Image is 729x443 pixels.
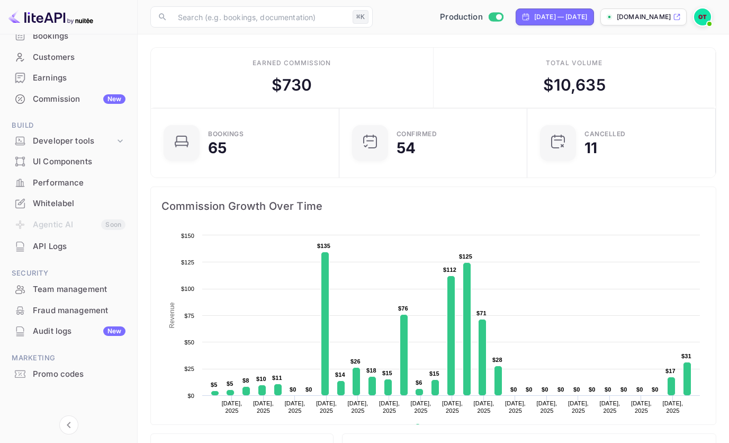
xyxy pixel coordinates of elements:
text: Revenue [168,302,176,328]
div: Earnings [33,72,125,84]
text: [DATE], 2025 [631,400,652,414]
a: Team management [6,279,131,299]
div: Bookings [208,131,244,137]
img: LiteAPI logo [8,8,93,25]
img: Oussama Tali [694,8,711,25]
div: Customers [33,51,125,64]
text: [DATE], 2025 [316,400,337,414]
div: Commission [33,93,125,105]
text: $0 [290,386,296,393]
text: $31 [681,353,691,359]
div: API Logs [6,236,131,257]
text: $0 [573,386,580,393]
div: Fraud management [6,300,131,321]
a: Promo codes [6,364,131,384]
div: Performance [6,173,131,193]
text: $50 [184,339,194,345]
div: Whitelabel [33,198,125,210]
text: [DATE], 2025 [411,400,431,414]
text: $0 [187,393,194,399]
div: Performance [33,177,125,189]
text: [DATE], 2025 [663,400,683,414]
text: $0 [557,386,564,393]
div: CommissionNew [6,89,131,110]
span: Commission Growth Over Time [161,198,705,215]
text: $0 [636,386,643,393]
text: $6 [416,379,422,386]
text: $71 [476,310,487,316]
text: [DATE], 2025 [600,400,620,414]
div: Bookings [33,30,125,42]
text: $25 [184,366,194,372]
text: [DATE], 2025 [537,400,557,414]
div: $ 730 [272,73,312,97]
text: $0 [510,386,517,393]
span: Production [440,11,483,23]
a: Customers [6,47,131,67]
a: Fraud management [6,300,131,320]
div: Team management [33,283,125,296]
div: Earned commission [253,58,331,68]
span: Security [6,268,131,279]
text: $17 [665,368,676,374]
div: Whitelabel [6,193,131,214]
p: [DOMAIN_NAME] [617,12,671,22]
button: Collapse navigation [59,415,78,435]
text: $0 [542,386,548,393]
text: $75 [184,313,194,319]
text: $5 [227,380,233,387]
span: Build [6,120,131,131]
text: [DATE], 2025 [379,400,400,414]
text: [DATE], 2025 [505,400,526,414]
a: Earnings [6,68,131,87]
text: Revenue [425,424,452,431]
text: [DATE], 2025 [474,400,494,414]
text: $76 [398,305,408,312]
text: [DATE], 2025 [442,400,463,414]
div: Promo codes [33,368,125,380]
div: [DATE] — [DATE] [534,12,587,22]
text: $0 [526,386,533,393]
text: $125 [181,259,194,265]
a: Performance [6,173,131,192]
div: Developer tools [33,135,115,147]
text: $15 [429,370,439,377]
a: Whitelabel [6,193,131,213]
text: $11 [272,375,282,381]
text: $10 [256,376,266,382]
text: $150 [181,233,194,239]
text: [DATE], 2025 [348,400,368,414]
text: $26 [350,358,361,365]
text: $100 [181,286,194,292]
text: $135 [317,243,330,249]
a: Audit logsNew [6,321,131,341]
div: Team management [6,279,131,300]
text: $28 [492,357,502,363]
div: Customers [6,47,131,68]
div: Audit logs [33,325,125,338]
div: 65 [208,140,227,155]
div: UI Components [33,156,125,168]
div: ⌘K [353,10,368,24]
div: Fraud management [33,305,125,317]
div: $ 10,635 [543,73,606,97]
text: [DATE], 2025 [285,400,305,414]
div: New [103,326,125,336]
text: $112 [443,267,456,273]
text: $0 [605,386,611,393]
div: API Logs [33,241,125,253]
text: $125 [459,253,472,260]
div: Earnings [6,68,131,88]
text: $14 [335,371,346,378]
text: $0 [305,386,312,393]
div: New [103,94,125,104]
text: $0 [652,386,659,393]
span: Marketing [6,352,131,364]
div: Switch to Sandbox mode [436,11,507,23]
div: Audit logsNew [6,321,131,342]
text: [DATE], 2025 [222,400,242,414]
div: 54 [397,140,416,155]
text: [DATE], 2025 [568,400,589,414]
div: CANCELLED [584,131,626,137]
a: API Logs [6,236,131,256]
